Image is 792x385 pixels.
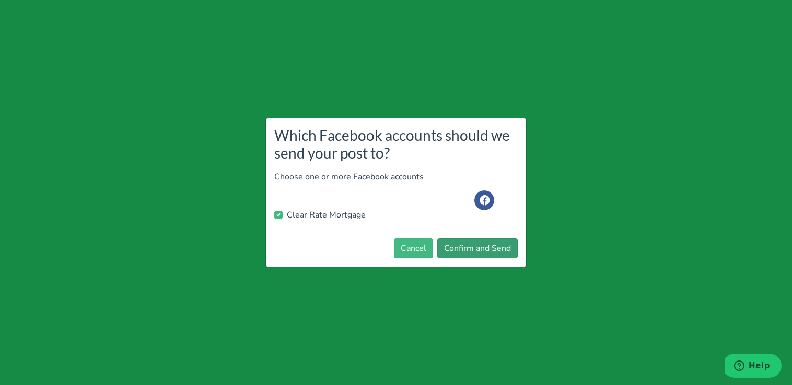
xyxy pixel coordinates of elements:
p: Choose one or more Facebook accounts [274,171,518,183]
button: Cancel [394,238,433,258]
h3: Which Facebook accounts should we send your post to? [274,127,518,162]
button: Confirm and Send [437,238,518,258]
label: Clear Rate Mortgage [287,209,366,221]
iframe: Opens a widget where you can find more information [725,354,782,380]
